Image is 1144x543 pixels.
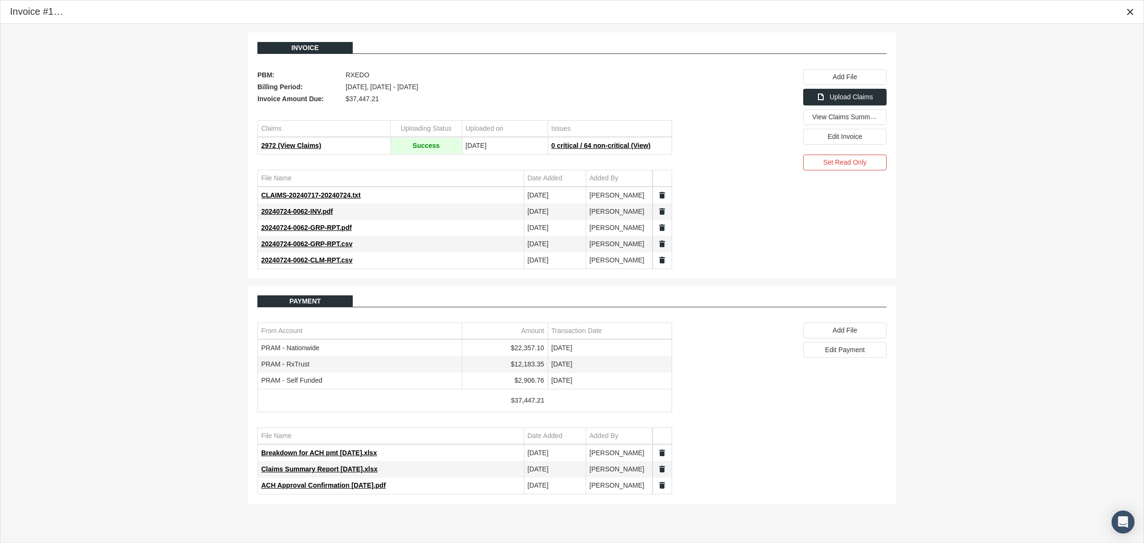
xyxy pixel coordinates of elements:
[586,478,653,494] td: [PERSON_NAME]
[586,445,653,461] td: [PERSON_NAME]
[586,188,653,204] td: [PERSON_NAME]
[257,120,672,155] div: Data grid
[586,220,653,236] td: [PERSON_NAME]
[658,207,666,216] a: Split
[803,89,887,105] div: Upload Claims
[258,428,524,444] td: Column File Name
[552,124,571,133] div: Issues
[833,73,857,81] span: Add File
[261,208,333,215] span: 20240724-0062-INV.pdf
[261,191,361,199] span: CLAIMS-20240717-20240724.txt
[658,240,666,248] a: Split
[258,323,462,339] td: Column From Account
[257,69,341,81] span: PBM:
[257,81,341,93] span: Billing Period:
[524,188,586,204] td: [DATE]
[346,93,379,105] span: $37,447.21
[586,461,653,478] td: [PERSON_NAME]
[465,396,544,405] div: $37,447.21
[658,191,666,199] a: Split
[261,256,352,264] span: 20240724-0062-CLM-RPT.csv
[586,170,653,187] td: Column Added By
[548,121,672,137] td: Column Issues
[524,428,586,444] td: Column Date Added
[261,124,282,133] div: Claims
[257,428,672,494] div: Data grid
[658,223,666,232] a: Split
[803,69,887,85] div: Add File
[261,142,321,149] span: 2972 (View Claims)
[827,133,862,140] span: Edit Invoice
[803,129,887,145] div: Edit Invoice
[524,236,586,252] td: [DATE]
[462,340,548,356] td: $22,357.10
[658,481,666,490] a: Split
[462,138,548,154] td: [DATE]
[261,431,292,440] div: File Name
[1112,511,1134,533] div: Open Intercom Messenger
[524,204,586,220] td: [DATE]
[524,252,586,269] td: [DATE]
[291,44,319,52] span: Invoice
[346,81,418,93] span: [DATE], [DATE] - [DATE]
[1122,3,1139,21] div: Close
[258,373,462,389] td: PRAM - Self Funded
[258,340,462,356] td: PRAM - Nationwide
[258,356,462,373] td: PRAM - RxTrust
[10,5,64,18] div: Invoice #183
[261,326,302,335] div: From Account
[289,297,321,305] span: Payment
[462,121,548,137] td: Column Uploaded on
[548,373,672,389] td: [DATE]
[548,356,672,373] td: [DATE]
[586,204,653,220] td: [PERSON_NAME]
[528,431,562,440] div: Date Added
[401,124,452,133] div: Uploading Status
[257,93,341,105] span: Invoice Amount Due:
[524,445,586,461] td: [DATE]
[462,323,548,339] td: Column Amount
[257,170,672,269] div: Data grid
[812,113,879,121] span: View Claims Summary
[590,431,619,440] div: Added By
[548,323,672,339] td: Column Transaction Date
[524,220,586,236] td: [DATE]
[524,170,586,187] td: Column Date Added
[552,326,602,335] div: Transaction Date
[462,356,548,373] td: $12,183.35
[261,481,386,489] span: ACH Approval Confirmation [DATE].pdf
[346,69,369,81] span: RXEDO
[823,158,867,166] span: Set Read Only
[590,174,619,183] div: Added By
[261,174,292,183] div: File Name
[258,170,524,187] td: Column File Name
[462,373,548,389] td: $2,906.76
[658,256,666,264] a: Split
[825,346,865,354] span: Edit Payment
[257,323,672,412] div: Data grid
[261,449,377,457] span: Breakdown for ACH pmt [DATE].xlsx
[552,142,651,149] span: 0 critical / 64 non-critical (View)
[390,138,462,154] td: Success
[829,93,873,101] span: Upload Claims
[261,240,352,248] span: 20240724-0062-GRP-RPT.csv
[524,478,586,494] td: [DATE]
[466,124,503,133] div: Uploaded on
[258,121,390,137] td: Column Claims
[658,449,666,457] a: Split
[548,340,672,356] td: [DATE]
[803,109,887,125] div: View Claims Summary
[261,465,378,473] span: Claims Summary Report [DATE].xlsx
[658,465,666,473] a: Split
[586,252,653,269] td: [PERSON_NAME]
[803,342,887,358] div: Edit Payment
[803,155,887,170] div: Set Read Only
[586,428,653,444] td: Column Added By
[521,326,544,335] div: Amount
[524,461,586,478] td: [DATE]
[261,224,352,231] span: 20240724-0062-GRP-RPT.pdf
[528,174,562,183] div: Date Added
[586,236,653,252] td: [PERSON_NAME]
[390,121,462,137] td: Column Uploading Status
[803,323,887,338] div: Add File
